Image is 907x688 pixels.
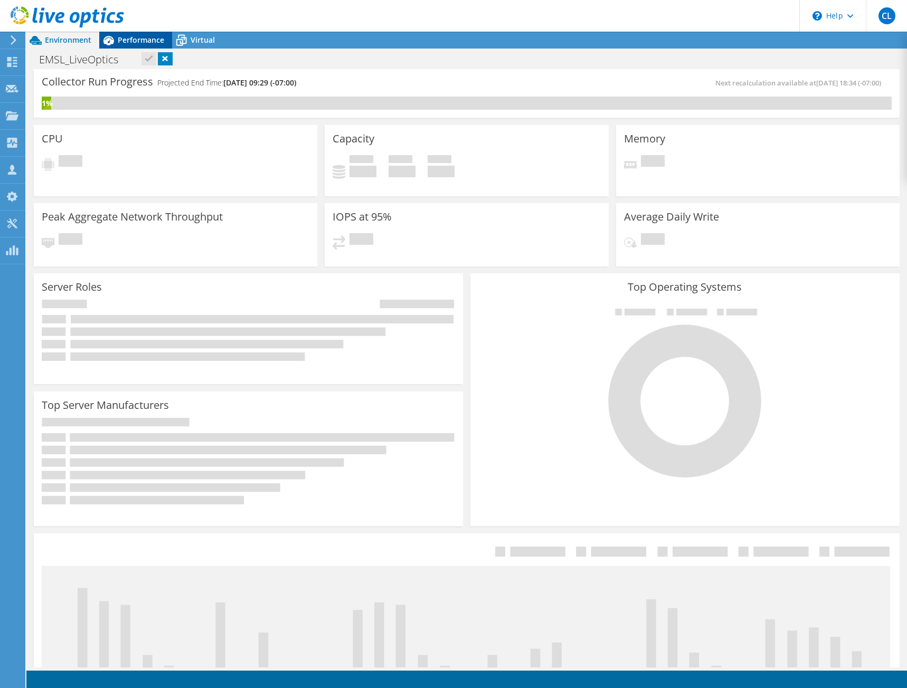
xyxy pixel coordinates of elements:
h3: Top Operating Systems [478,281,892,293]
h3: Peak Aggregate Network Throughput [42,211,223,223]
span: Pending [59,233,82,247]
svg: \n [812,11,822,21]
span: [DATE] 09:29 (-07:00) [223,78,296,88]
span: CL [878,7,895,24]
span: Pending [641,233,665,247]
span: Pending [349,233,373,247]
div: 1% [42,98,51,109]
span: [DATE] 18:34 (-07:00) [816,78,881,88]
h3: Top Server Manufacturers [42,399,169,411]
span: Used [349,155,373,166]
h3: Memory [624,133,665,145]
h3: Server Roles [42,281,102,293]
h4: 0 GiB [349,166,376,177]
h1: EMSL_LiveOptics [34,54,135,65]
span: Free [389,155,412,166]
h3: Capacity [333,133,374,145]
span: Pending [59,155,82,169]
h4: 0 GiB [389,166,415,177]
span: Environment [45,35,91,45]
span: Virtual [191,35,215,45]
span: Pending [641,155,665,169]
span: Next recalculation available at [715,78,886,88]
span: Total [428,155,451,166]
h4: Projected End Time: [157,77,296,89]
h4: 0 GiB [428,166,455,177]
h3: Average Daily Write [624,211,719,223]
h3: IOPS at 95% [333,211,392,223]
span: Performance [118,35,164,45]
h3: CPU [42,133,63,145]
